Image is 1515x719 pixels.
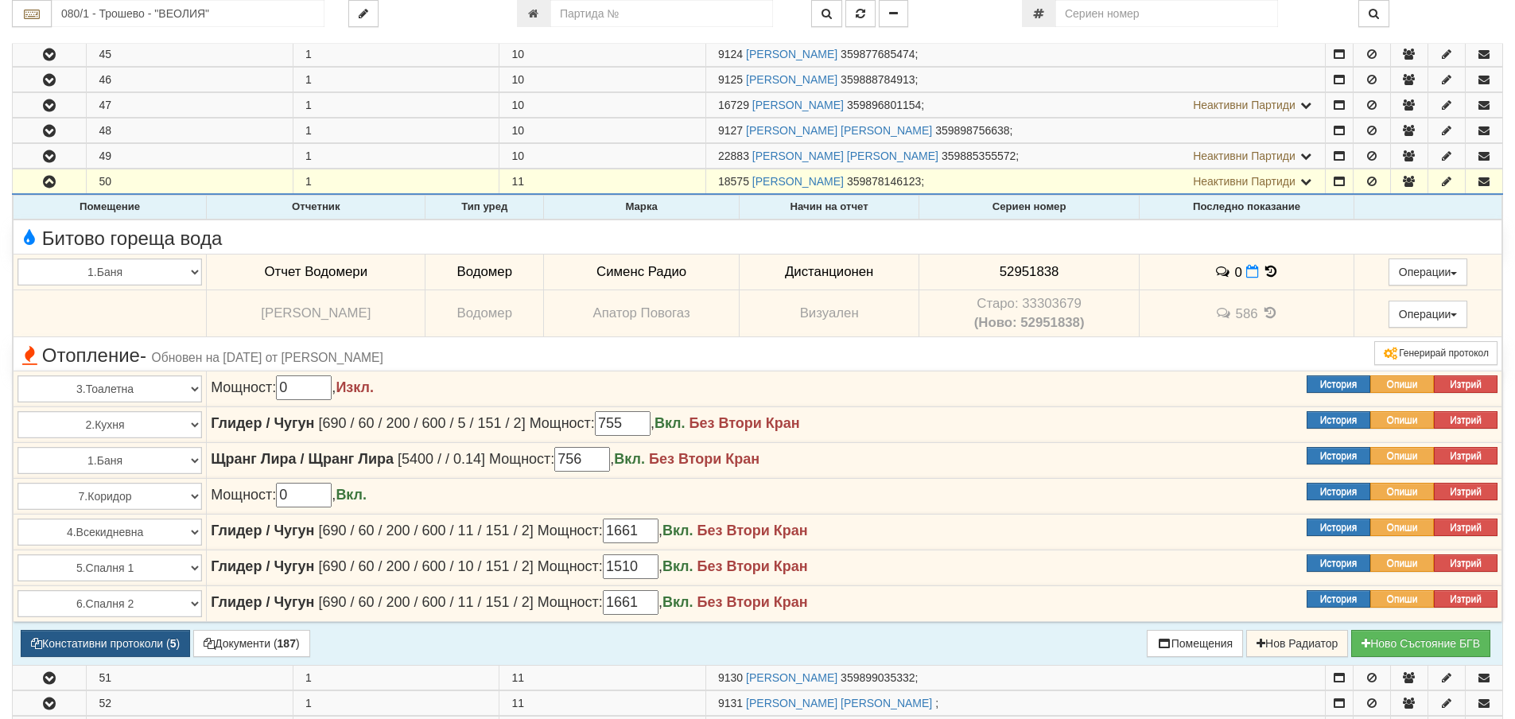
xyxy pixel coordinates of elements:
th: Начин на отчет [740,196,919,220]
b: Вкл. [655,415,686,431]
td: Водомер [425,290,544,337]
td: Апатор Повогаз [544,290,740,337]
a: [PERSON_NAME] [746,48,837,60]
button: История [1307,519,1370,536]
b: Вкл. [336,487,367,503]
button: Опиши [1370,519,1434,536]
a: [PERSON_NAME] [PERSON_NAME] [746,124,932,137]
td: 47 [87,93,293,118]
td: ; [706,144,1326,169]
span: Неактивни Партиди [1193,175,1296,188]
td: 51 [87,665,293,690]
td: 52 [87,690,293,715]
button: Новo Състояние БГВ [1351,630,1490,657]
button: История [1307,554,1370,572]
a: [PERSON_NAME] [746,671,837,684]
span: Мощност: , [530,415,690,431]
span: Отчет Водомери [265,264,367,279]
b: Вкл. [662,523,693,538]
b: Вкл. [614,451,645,467]
span: Мощност: , [538,523,697,538]
th: Марка [544,196,740,220]
strong: Без Втори Кран [697,594,808,610]
td: 1 [293,68,499,92]
b: 5 [170,637,177,650]
td: ; [706,169,1326,195]
button: Опиши [1370,447,1434,464]
b: 187 [278,637,296,650]
span: 11 [511,697,524,709]
td: 1 [293,144,499,169]
span: 359878146123 [847,175,921,188]
button: История [1307,375,1370,393]
b: (Ново: 52951838) [974,315,1085,330]
button: Изтрий [1434,590,1498,608]
span: 0 [1235,264,1242,279]
a: [PERSON_NAME] [PERSON_NAME] [752,150,938,162]
strong: Без Втори Кран [697,523,808,538]
a: [PERSON_NAME] [752,99,844,111]
button: Документи (187) [193,630,310,657]
th: Отчетник [207,196,425,220]
b: Вкл. [662,594,693,610]
button: Изтрий [1434,483,1498,500]
strong: Глидер / Чугун [211,594,314,610]
span: Партида № [718,671,743,684]
span: История на показанията [1262,264,1280,279]
th: Помещение [14,196,207,220]
strong: Без Втори Кран [690,415,800,431]
button: Генерирай протокол [1374,341,1498,365]
span: [690 / 60 / 200 / 600 / 11 / 151 / 2] [318,523,533,538]
span: [690 / 60 / 200 / 600 / 10 / 151 / 2] [318,558,533,574]
button: История [1307,483,1370,500]
a: [PERSON_NAME] [PERSON_NAME] [746,697,932,709]
span: 359899035332 [841,671,915,684]
button: Операции [1389,258,1468,286]
span: Партида № [718,697,743,709]
td: 48 [87,119,293,143]
strong: Глидер / Чугун [211,558,314,574]
strong: Без Втори Кран [697,558,808,574]
span: 359898756638 [935,124,1009,137]
span: [PERSON_NAME] [261,305,371,321]
span: Мощност: , [211,487,367,503]
button: Помещения [1147,630,1244,657]
td: Визуален [740,290,919,337]
span: [690 / 60 / 200 / 600 / 5 / 151 / 2] [318,415,525,431]
span: 586 [1236,306,1258,321]
span: [690 / 60 / 200 / 600 / 11 / 151 / 2] [318,594,533,610]
span: Партида № [718,175,749,188]
button: Опиши [1370,590,1434,608]
b: Вкл. [662,558,693,574]
i: Нов Отчет към 29/08/2025 [1246,265,1259,278]
span: 11 [511,175,524,188]
button: Опиши [1370,483,1434,500]
td: Дистанционен [740,254,919,290]
button: История [1307,411,1370,429]
span: Отопление [17,345,383,366]
button: Изтрий [1434,375,1498,393]
strong: Щранг Лира / Щранг Лира [211,451,394,467]
td: 50 [87,169,293,195]
span: История на забележките [1214,305,1235,321]
span: Мощност: , [211,379,374,395]
span: Мощност: , [538,558,697,574]
button: Нов Радиатор [1246,630,1348,657]
span: [5400 / / 0.14] [398,451,485,467]
span: Мощност: , [538,594,697,610]
button: Изтрий [1434,447,1498,464]
td: 1 [293,665,499,690]
strong: Без Втори Кран [649,451,759,467]
span: 11 [511,671,524,684]
td: 1 [293,169,499,195]
span: 10 [511,124,524,137]
span: 52951838 [1000,264,1059,279]
td: 1 [293,119,499,143]
span: Мощност: , [489,451,649,467]
button: Опиши [1370,375,1434,393]
button: Опиши [1370,411,1434,429]
span: - [140,344,146,366]
span: Неактивни Партиди [1193,150,1296,162]
td: ; [706,690,1326,715]
td: ; [706,42,1326,67]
